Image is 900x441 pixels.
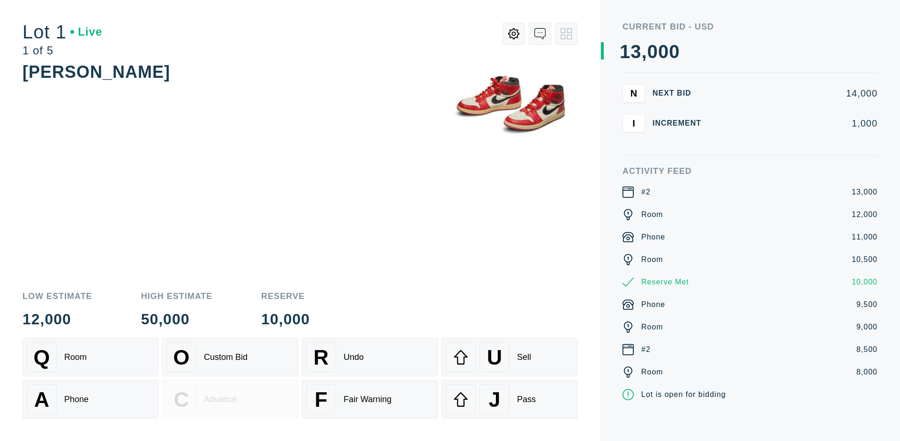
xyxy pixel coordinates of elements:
div: 9,000 [856,321,877,333]
button: APhone [22,380,158,419]
div: Undo [344,352,364,362]
div: 1,000 [716,119,877,128]
div: 14,000 [716,89,877,98]
div: Increment [652,120,709,127]
span: O [173,345,190,369]
span: I [632,118,635,128]
div: 50,000 [141,312,213,327]
div: Lot 1 [22,22,102,41]
div: 13,000 [852,187,877,198]
span: A [34,388,49,411]
button: OCustom Bid [162,338,298,376]
div: High Estimate [141,292,213,300]
button: JPass [442,380,577,419]
div: Sell [517,352,531,362]
div: Room [641,321,663,333]
div: 0 [647,42,658,61]
div: 12,000 [22,312,92,327]
div: 11,000 [852,232,877,243]
button: I [622,114,645,133]
button: QRoom [22,338,158,376]
button: USell [442,338,577,376]
div: Phone [64,395,89,404]
button: FFair Warning [302,380,438,419]
div: Phone [641,232,665,243]
div: 0 [669,42,680,61]
button: N [622,84,645,103]
div: Current Bid - USD [622,22,877,31]
div: , [642,42,647,230]
div: #2 [641,187,651,198]
div: Room [641,366,663,378]
div: Fair Warning [344,395,391,404]
div: Phone [641,299,665,310]
div: 8,000 [856,366,877,378]
span: N [630,88,637,98]
div: 10,000 [852,277,877,288]
span: J [488,388,500,411]
span: U [487,345,502,369]
div: Lot is open for bidding [641,389,726,400]
div: 3 [630,42,641,61]
div: Advance [204,395,237,404]
div: Room [64,352,87,362]
div: 10,500 [852,254,877,265]
span: Q [34,345,50,369]
div: Room [641,254,663,265]
div: Activity Feed [622,167,877,175]
div: 1 [620,42,630,61]
div: Room [641,209,663,220]
div: Reserve Met [641,277,689,288]
div: Next Bid [652,90,709,97]
div: 10,000 [261,312,310,327]
div: #2 [641,344,651,355]
div: [PERSON_NAME] [22,62,170,82]
span: F [315,388,327,411]
span: C [174,388,189,411]
div: 8,500 [856,344,877,355]
div: Custom Bid [204,352,247,362]
div: Live [70,26,102,37]
div: 0 [658,42,669,61]
button: CAdvance [162,380,298,419]
div: 12,000 [852,209,877,220]
div: Reserve [261,292,310,300]
div: 9,500 [856,299,877,310]
div: 1 of 5 [22,45,102,56]
div: Pass [517,395,536,404]
span: R [314,345,329,369]
div: Low Estimate [22,292,92,300]
button: RUndo [302,338,438,376]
